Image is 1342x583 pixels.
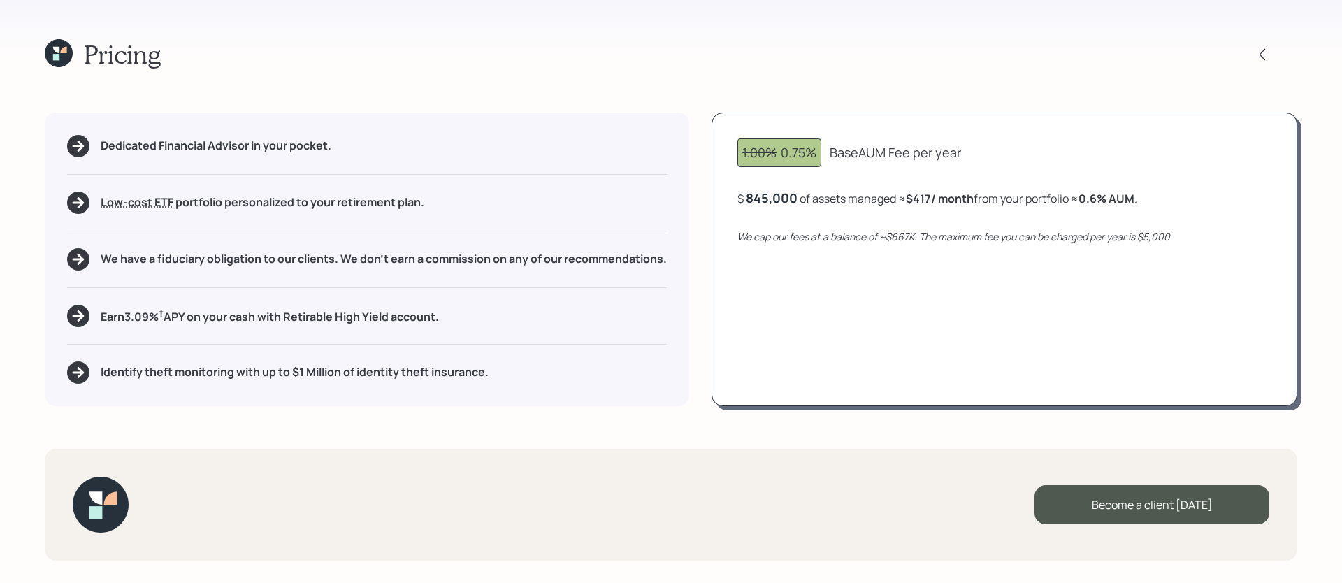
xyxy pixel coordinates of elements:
div: Become a client [DATE] [1034,485,1269,524]
h5: Dedicated Financial Advisor in your pocket. [101,139,331,152]
b: $417 / month [906,191,974,206]
div: 845,000 [746,189,798,206]
div: 0.75% [742,143,816,162]
h5: Earn 3.09 % APY on your cash with Retirable High Yield account. [101,307,439,324]
h1: Pricing [84,39,161,69]
h5: portfolio personalized to your retirement plan. [101,196,424,209]
span: 1.00% [742,144,777,161]
iframe: Customer reviews powered by Trustpilot [145,464,324,569]
b: 0.6 % AUM [1078,191,1134,206]
div: $ of assets managed ≈ from your portfolio ≈ . [737,189,1137,207]
h5: We have a fiduciary obligation to our clients. We don't earn a commission on any of our recommend... [101,252,667,266]
sup: † [159,307,164,319]
h5: Identify theft monitoring with up to $1 Million of identity theft insurance. [101,366,489,379]
span: Low-cost ETF [101,194,173,210]
div: Base AUM Fee per year [830,143,961,162]
i: We cap our fees at a balance of ~$667K. The maximum fee you can be charged per year is $5,000 [737,230,1170,243]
